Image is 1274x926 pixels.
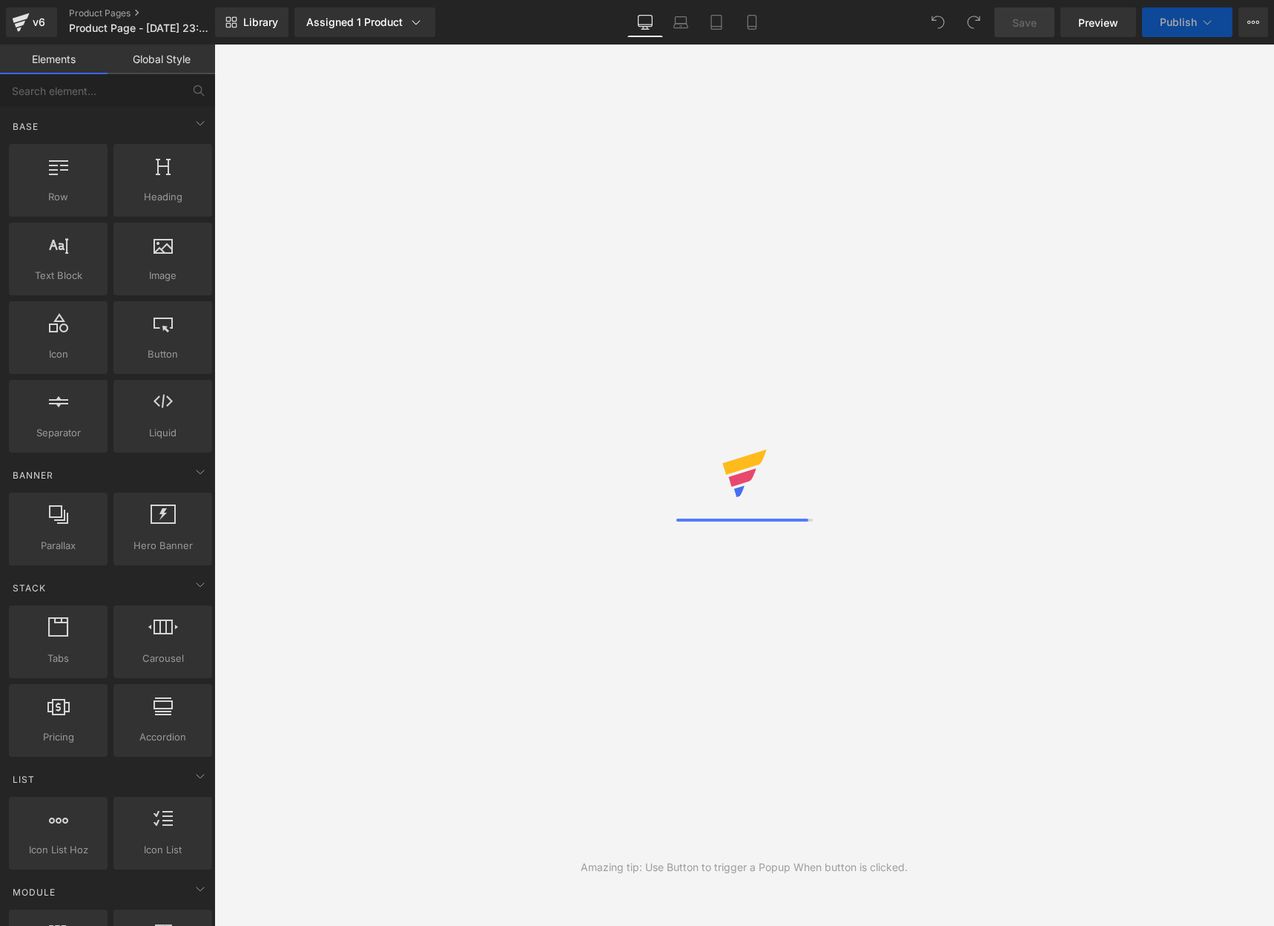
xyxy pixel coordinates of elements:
button: Publish [1142,7,1232,37]
span: Module [11,885,57,899]
button: More [1238,7,1268,37]
a: v6 [6,7,57,37]
span: Text Block [13,268,103,283]
span: Pricing [13,729,103,745]
div: Assigned 1 Product [306,15,423,30]
a: Desktop [627,7,663,37]
span: Heading [118,189,208,205]
a: Preview [1060,7,1136,37]
span: Button [118,347,208,362]
span: Library [243,16,278,29]
button: Redo [959,7,988,37]
div: Amazing tip: Use Button to trigger a Popup When button is clicked. [581,859,908,876]
span: Image [118,268,208,283]
a: Global Style [108,45,215,74]
div: v6 [30,13,48,32]
span: Save [1012,15,1037,30]
span: Accordion [118,729,208,745]
a: Mobile [734,7,770,37]
span: Liquid [118,425,208,441]
span: Stack [11,581,47,595]
span: Base [11,119,40,134]
span: Banner [11,468,55,482]
span: Icon [13,347,103,362]
span: Product Page - [DATE] 23:38:26 [69,22,211,34]
a: Laptop [663,7,699,37]
span: Parallax [13,538,103,554]
a: Product Pages [69,7,240,19]
span: Row [13,189,103,205]
a: Tablet [699,7,734,37]
span: Carousel [118,651,208,666]
span: Preview [1078,15,1118,30]
span: List [11,772,36,787]
span: Tabs [13,651,103,666]
span: Publish [1160,16,1197,28]
span: Separator [13,425,103,441]
button: Undo [923,7,953,37]
a: New Library [215,7,288,37]
span: Icon List Hoz [13,842,103,858]
span: Hero Banner [118,538,208,554]
span: Icon List [118,842,208,858]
